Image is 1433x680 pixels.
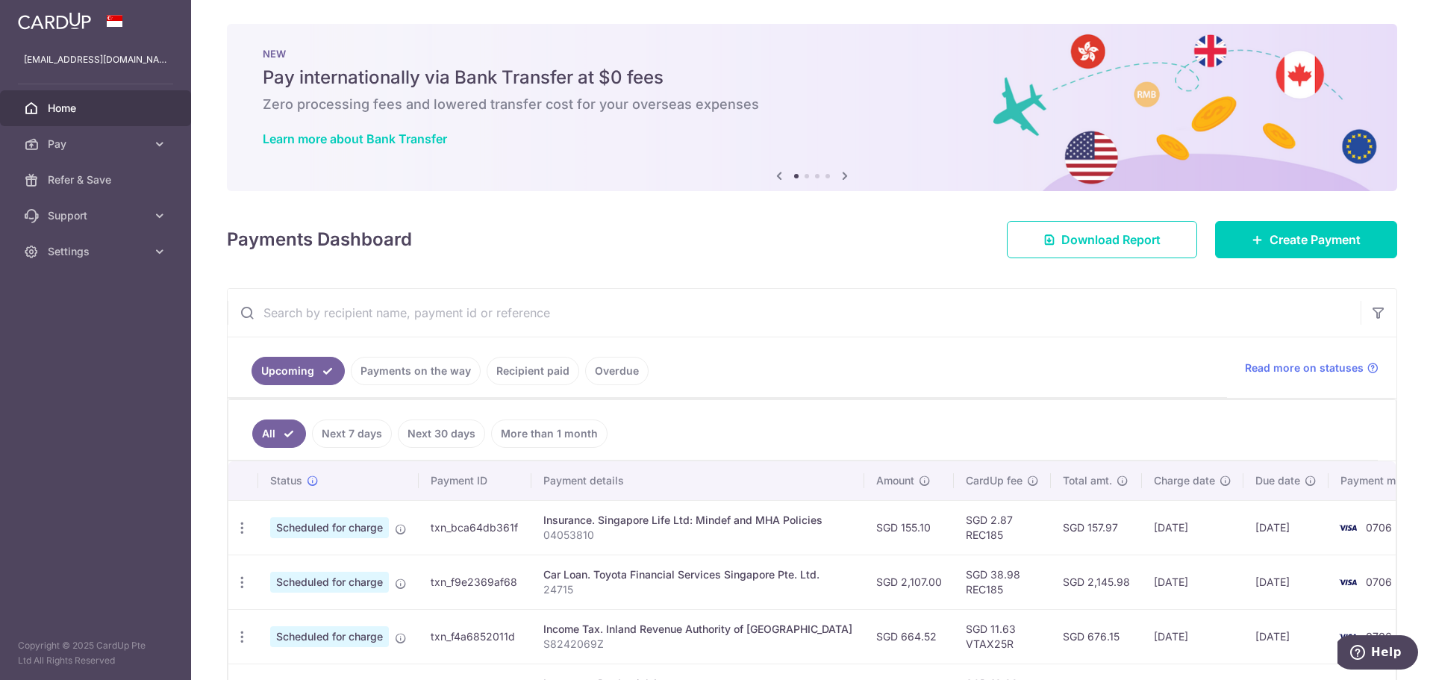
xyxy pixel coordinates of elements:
a: Next 30 days [398,419,485,448]
td: SGD 664.52 [864,609,954,664]
td: [DATE] [1142,500,1243,555]
td: [DATE] [1142,555,1243,609]
a: Upcoming [252,357,345,385]
h5: Pay internationally via Bank Transfer at $0 fees [263,66,1361,90]
span: Due date [1255,473,1300,488]
td: SGD 11.63 VTAX25R [954,609,1051,664]
input: Search by recipient name, payment id or reference [228,289,1361,337]
h4: Payments Dashboard [227,226,412,253]
span: 0706 [1366,521,1392,534]
span: Download Report [1061,231,1161,249]
a: More than 1 month [491,419,608,448]
h6: Zero processing fees and lowered transfer cost for your overseas expenses [263,96,1361,113]
a: Recipient paid [487,357,579,385]
td: SGD 157.97 [1051,500,1142,555]
span: Read more on statuses [1245,361,1364,375]
div: Car Loan. Toyota Financial Services Singapore Pte. Ltd. [543,567,852,582]
td: [DATE] [1142,609,1243,664]
a: Download Report [1007,221,1197,258]
span: Home [48,101,146,116]
th: Payment details [531,461,864,500]
span: CardUp fee [966,473,1023,488]
span: Charge date [1154,473,1215,488]
span: Create Payment [1270,231,1361,249]
a: Read more on statuses [1245,361,1379,375]
p: NEW [263,48,1361,60]
span: Total amt. [1063,473,1112,488]
span: Pay [48,137,146,152]
div: Insurance. Singapore Life Ltd: Mindef and MHA Policies [543,513,852,528]
img: Bank Card [1333,628,1363,646]
p: S8242069Z [543,637,852,652]
td: txn_f4a6852011d [419,609,531,664]
span: Amount [876,473,914,488]
span: Support [48,208,146,223]
td: SGD 2,145.98 [1051,555,1142,609]
span: Scheduled for charge [270,626,389,647]
img: CardUp [18,12,91,30]
a: Next 7 days [312,419,392,448]
img: Bank transfer banner [227,24,1397,191]
td: [DATE] [1243,609,1329,664]
td: SGD 2.87 REC185 [954,500,1051,555]
a: Overdue [585,357,649,385]
p: 24715 [543,582,852,597]
a: Payments on the way [351,357,481,385]
th: Payment ID [419,461,531,500]
iframe: Opens a widget where you can find more information [1337,635,1418,673]
td: [DATE] [1243,555,1329,609]
span: Status [270,473,302,488]
span: Settings [48,244,146,259]
img: Bank Card [1333,573,1363,591]
span: Scheduled for charge [270,517,389,538]
div: Income Tax. Inland Revenue Authority of [GEOGRAPHIC_DATA] [543,622,852,637]
p: [EMAIL_ADDRESS][DOMAIN_NAME] [24,52,167,67]
td: txn_f9e2369af68 [419,555,531,609]
p: 04053810 [543,528,852,543]
span: 0706 [1366,630,1392,643]
a: Learn more about Bank Transfer [263,131,447,146]
td: SGD 2,107.00 [864,555,954,609]
img: Bank Card [1333,519,1363,537]
td: SGD 676.15 [1051,609,1142,664]
td: [DATE] [1243,500,1329,555]
td: txn_bca64db361f [419,500,531,555]
span: Refer & Save [48,172,146,187]
a: All [252,419,306,448]
td: SGD 38.98 REC185 [954,555,1051,609]
span: Scheduled for charge [270,572,389,593]
a: Create Payment [1215,221,1397,258]
span: 0706 [1366,575,1392,588]
td: SGD 155.10 [864,500,954,555]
